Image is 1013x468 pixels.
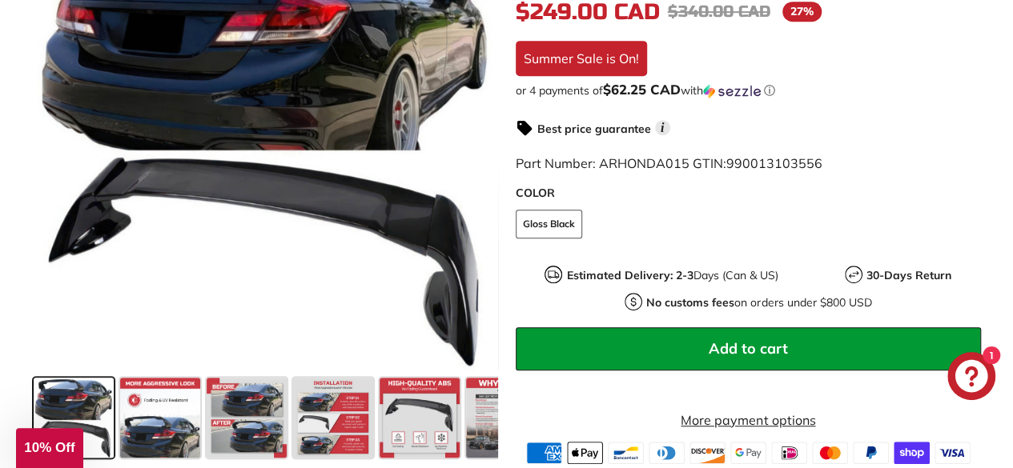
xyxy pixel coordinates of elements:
[646,295,734,310] strong: No customs fees
[726,155,822,171] span: 990013103556
[516,327,982,370] button: Add to cart
[566,267,778,284] p: Days (Can & US)
[516,82,982,98] div: or 4 payments of with
[537,122,651,136] strong: Best price guarantee
[771,442,807,464] img: ideal
[516,41,647,76] div: Summer Sale is On!
[943,352,1000,404] inbox-online-store-chat: Shopify online store chat
[567,442,603,464] img: apple_pay
[668,2,770,22] span: $340.00 CAD
[812,442,848,464] img: master
[730,442,766,464] img: google_pay
[516,155,822,171] span: Part Number: ARHONDA015 GTIN:
[16,428,83,468] div: 10% Off
[935,442,971,464] img: visa
[24,440,74,455] span: 10% Off
[866,268,951,282] strong: 30-Days Return
[655,120,670,135] span: i
[646,294,871,311] p: on orders under $800 USD
[608,442,644,464] img: bancontact
[649,442,685,464] img: diners_club
[526,442,562,464] img: american_express
[894,442,930,464] img: shopify_pay
[603,81,681,98] span: $62.25 CAD
[703,84,761,98] img: Sezzle
[516,185,982,202] label: COLOR
[516,410,982,430] a: More payment options
[516,82,982,98] div: or 4 payments of$62.25 CADwithSezzle Click to learn more about Sezzle
[853,442,889,464] img: paypal
[782,2,822,22] span: 27%
[566,268,693,282] strong: Estimated Delivery: 2-3
[709,339,788,358] span: Add to cart
[689,442,726,464] img: discover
